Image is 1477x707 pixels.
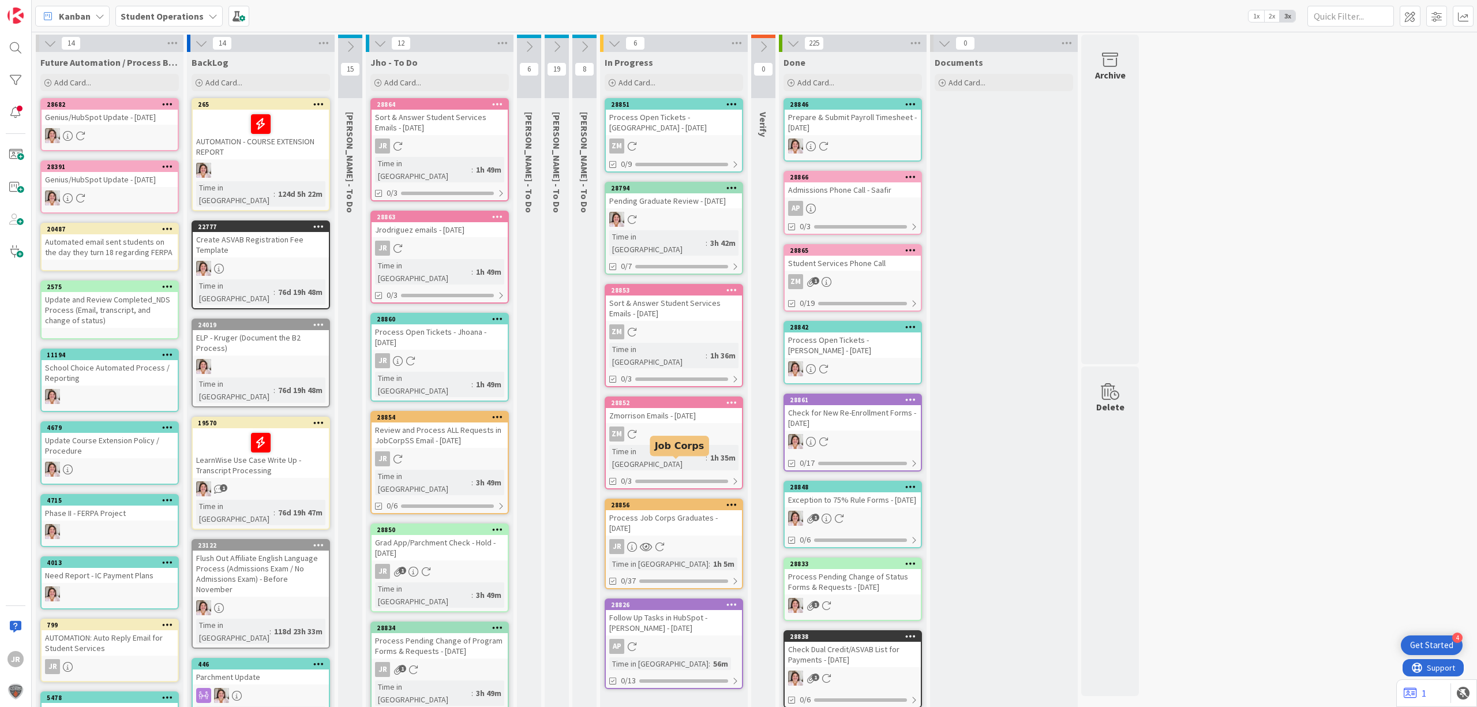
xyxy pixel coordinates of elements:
[275,506,325,519] div: 76d 19h 47m
[609,230,706,256] div: Time in [GEOGRAPHIC_DATA]
[606,285,742,295] div: 28853
[611,601,742,609] div: 28826
[1280,10,1295,22] span: 3x
[706,349,707,362] span: :
[375,353,390,368] div: JR
[193,659,329,669] div: 446
[790,100,921,109] div: 28846
[196,359,211,374] img: EW
[606,398,742,423] div: 28852Zmorrison Emails - [DATE]
[800,457,815,469] span: 0/17
[606,539,742,554] div: JR
[42,495,178,506] div: 4715
[42,162,178,172] div: 28391
[196,181,273,207] div: Time in [GEOGRAPHIC_DATA]
[605,57,653,68] span: In Progress
[621,373,632,385] span: 0/3
[606,398,742,408] div: 28852
[42,659,178,674] div: JR
[785,434,921,449] div: EW
[193,418,329,428] div: 19570
[609,558,708,570] div: Time in [GEOGRAPHIC_DATA]
[193,428,329,478] div: LearnWise Use Case Write Up - Transcript Processing
[375,451,390,466] div: JR
[785,671,921,686] div: EW
[42,128,178,143] div: EW
[621,475,632,487] span: 0/3
[198,100,329,109] div: 265
[790,323,921,331] div: 28842
[372,241,508,256] div: JR
[372,99,508,110] div: 28864
[372,222,508,237] div: Jrodriguez emails - [DATE]
[790,560,921,568] div: 28833
[471,378,473,391] span: :
[372,139,508,154] div: JR
[42,190,178,205] div: EW
[812,601,819,608] span: 1
[707,451,738,464] div: 1h 35m
[42,524,178,539] div: EW
[42,110,178,125] div: Genius/HubSpot Update - [DATE]
[42,693,178,703] div: 5478
[372,324,508,350] div: Process Open Tickets - Jhoana - [DATE]
[8,8,24,24] img: Visit kanbanzone.com
[785,598,921,613] div: EW
[1096,400,1124,414] div: Delete
[606,324,742,339] div: ZM
[372,110,508,135] div: Sort & Answer Student Services Emails - [DATE]
[42,389,178,404] div: EW
[220,484,227,492] span: 1
[935,57,983,68] span: Documents
[785,256,921,271] div: Student Services Phone Call
[758,112,769,137] span: Verify
[547,62,567,76] span: 19
[273,506,275,519] span: :
[45,462,60,477] img: EW
[611,184,742,192] div: 28794
[785,569,921,594] div: Process Pending Change of Status Forms & Requests - [DATE]
[788,671,803,686] img: EW
[606,600,742,635] div: 28826Follow Up Tasks in HubSpot - [PERSON_NAME] - [DATE]
[372,525,508,560] div: 28850Grad App/Parchment Check - Hold - [DATE]
[372,212,508,237] div: 28863Jrodriguez emails - [DATE]
[375,259,471,285] div: Time in [GEOGRAPHIC_DATA]
[812,514,819,521] span: 1
[193,110,329,159] div: AUTOMATION - COURSE EXTENSION REPORT
[47,351,178,359] div: 11194
[42,360,178,386] div: School Choice Automated Process / Reporting
[59,9,91,23] span: Kanban
[1249,10,1264,22] span: 1x
[377,526,508,534] div: 28850
[621,158,632,170] span: 0/9
[273,188,275,200] span: :
[372,623,508,633] div: 28834
[45,128,60,143] img: EW
[214,688,229,703] img: EW
[606,427,742,442] div: ZM
[785,322,921,332] div: 28842
[788,139,803,154] img: EW
[193,481,329,496] div: EW
[196,163,211,178] img: EW
[193,222,329,257] div: 22777Create ASVAB Registration Fee Template
[785,99,921,135] div: 28846Prepare & Submit Payroll Timesheet - [DATE]
[473,589,504,601] div: 3h 49m
[797,77,834,88] span: Add Card...
[372,314,508,324] div: 28860
[45,190,60,205] img: EW
[606,295,742,321] div: Sort & Answer Student Services Emails - [DATE]
[1452,633,1463,643] div: 4
[193,163,329,178] div: EW
[372,412,508,422] div: 28854
[54,77,91,88] span: Add Card...
[575,62,594,76] span: 8
[785,395,921,405] div: 28861
[370,57,418,68] span: Jho - To Do
[42,506,178,521] div: Phase II - FERPA Project
[196,279,273,305] div: Time in [GEOGRAPHIC_DATA]
[606,600,742,610] div: 28826
[606,500,742,536] div: 28856Process Job Corps Graduates - [DATE]
[377,413,508,421] div: 28854
[788,201,803,216] div: AP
